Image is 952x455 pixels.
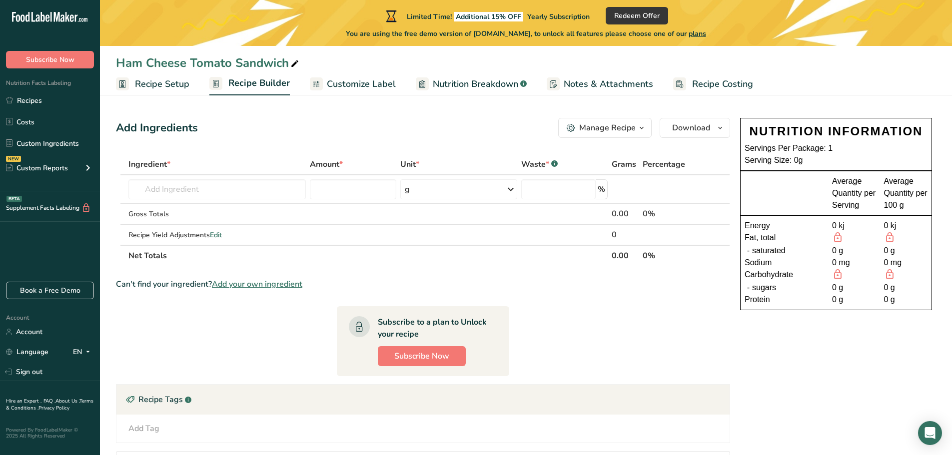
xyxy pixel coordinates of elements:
[6,398,41,405] a: Hire an Expert .
[126,245,610,266] th: Net Totals
[521,158,558,170] div: Waste
[660,118,730,138] button: Download
[832,175,876,211] div: Average Quantity per Serving
[606,7,668,24] button: Redeem Offer
[454,12,523,21] span: Additional 15% OFF
[832,294,876,306] div: 0 g
[884,257,928,269] div: 0 mg
[672,122,710,134] span: Download
[745,269,793,282] span: Carbohydrate
[752,245,786,257] span: saturated
[400,158,419,170] span: Unit
[884,220,928,232] div: 0 kj
[884,282,928,294] div: 0 g
[310,73,396,95] a: Customize Label
[210,230,222,240] span: Edit
[579,122,636,134] div: Manage Recipe
[433,77,518,91] span: Nutrition Breakdown
[228,76,290,90] span: Recipe Builder
[745,245,752,257] div: -
[612,158,636,170] span: Grams
[6,282,94,299] a: Book a Free Demo
[6,51,94,68] button: Subscribe Now
[641,245,702,266] th: 0%
[832,220,876,232] div: 0 kj
[752,282,776,294] span: sugars
[128,158,170,170] span: Ingredient
[692,77,753,91] span: Recipe Costing
[745,122,928,140] div: NUTRITION INFORMATION
[128,423,159,435] div: Add Tag
[643,158,685,170] span: Percentage
[116,385,730,415] div: Recipe Tags
[612,229,638,241] div: 0
[38,405,69,412] a: Privacy Policy
[564,77,653,91] span: Notes & Attachments
[745,154,928,166] div: Serving Size: 0g
[346,28,706,39] span: You are using the free demo version of [DOMAIN_NAME], to unlock all features please choose one of...
[128,179,306,199] input: Add Ingredient
[918,421,942,445] div: Open Intercom Messenger
[745,232,776,245] span: Fat, total
[689,29,706,38] span: plans
[884,175,928,211] div: Average Quantity per 100 g
[116,278,730,290] div: Can't find your ingredient?
[384,10,590,22] div: Limited Time!
[527,12,590,21] span: Yearly Subscription
[745,257,772,269] span: Sodium
[745,282,752,294] div: -
[212,278,302,290] span: Add your own ingredient
[884,245,928,257] div: 0 g
[116,73,189,95] a: Recipe Setup
[643,208,700,220] div: 0%
[547,73,653,95] a: Notes & Attachments
[55,398,79,405] a: About Us .
[6,163,68,173] div: Custom Reports
[6,427,94,439] div: Powered By FoodLabelMaker © 2025 All Rights Reserved
[6,398,93,412] a: Terms & Conditions .
[135,77,189,91] span: Recipe Setup
[327,77,396,91] span: Customize Label
[612,208,638,220] div: 0.00
[310,158,343,170] span: Amount
[673,73,753,95] a: Recipe Costing
[745,142,928,154] div: Servings Per Package: 1
[116,54,301,72] div: Ham Cheese Tomato Sandwich
[378,346,466,366] button: Subscribe Now
[884,294,928,306] div: 0 g
[558,118,652,138] button: Manage Recipe
[745,220,770,232] span: Energy
[378,316,489,340] div: Subscribe to a plan to Unlock your recipe
[832,245,876,257] div: 0 g
[26,54,74,65] span: Subscribe Now
[405,183,410,195] div: g
[6,156,21,162] div: NEW
[832,282,876,294] div: 0 g
[128,230,306,240] div: Recipe Yield Adjustments
[209,72,290,96] a: Recipe Builder
[116,120,198,136] div: Add Ingredients
[394,350,449,362] span: Subscribe Now
[614,10,660,21] span: Redeem Offer
[610,245,640,266] th: 0.00
[416,73,527,95] a: Nutrition Breakdown
[745,294,770,306] span: Protein
[832,257,876,269] div: 0 mg
[6,343,48,361] a: Language
[6,196,22,202] div: BETA
[73,346,94,358] div: EN
[128,209,306,219] div: Gross Totals
[43,398,55,405] a: FAQ .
